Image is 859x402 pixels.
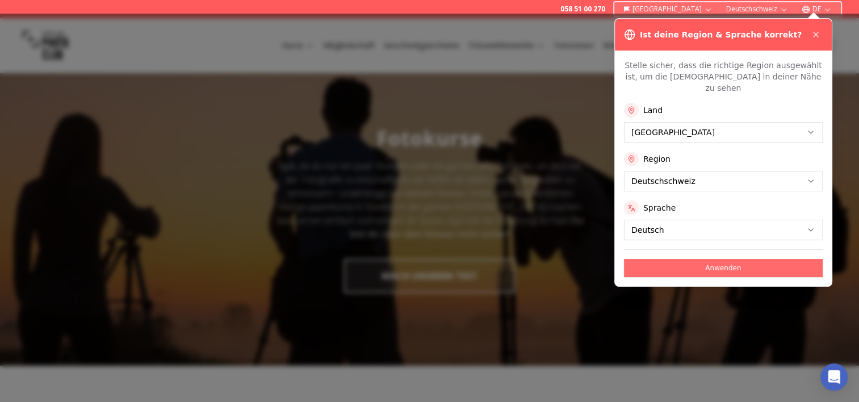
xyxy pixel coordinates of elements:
[640,29,802,40] h3: Ist deine Region & Sprache korrekt?
[643,104,663,116] label: Land
[619,2,717,16] button: [GEOGRAPHIC_DATA]
[643,202,676,213] label: Sprache
[624,259,823,277] button: Anwenden
[722,2,793,16] button: Deutschschweiz
[624,60,823,94] p: Stelle sicher, dass die richtige Region ausgewählt ist, um die [DEMOGRAPHIC_DATA] in deiner Nähe ...
[820,363,848,391] div: Open Intercom Messenger
[643,153,671,165] label: Region
[797,2,836,16] button: DE
[560,5,605,14] a: 058 51 00 270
